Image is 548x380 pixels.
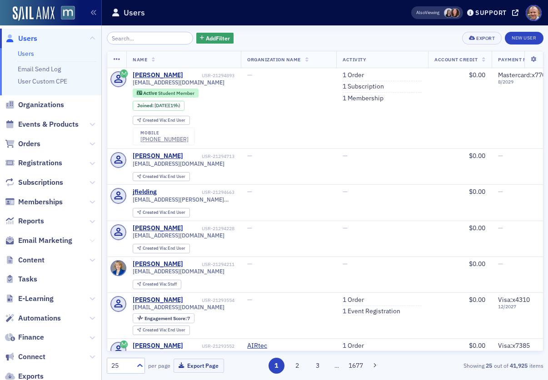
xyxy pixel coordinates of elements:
[140,130,189,136] div: mobile
[247,56,301,63] span: Organization Name
[343,56,366,63] span: Activity
[450,8,460,18] span: Natalie Antonakas
[289,358,305,374] button: 2
[416,10,439,16] span: Viewing
[5,158,62,168] a: Registrations
[476,36,495,41] div: Export
[143,245,168,251] span: Created Via :
[143,118,186,123] div: End User
[133,232,224,239] span: [EMAIL_ADDRESS][DOMAIN_NAME]
[343,260,348,268] span: —
[140,136,189,143] a: [PHONE_NUMBER]
[18,139,40,149] span: Orders
[185,73,235,79] div: USR-21294893
[5,352,45,362] a: Connect
[143,328,186,333] div: End User
[133,152,183,160] div: [PERSON_NAME]
[185,226,235,232] div: USR-21294228
[143,173,168,179] span: Created Via :
[107,32,194,44] input: Search…
[158,90,194,96] span: Student Member
[133,56,147,63] span: Name
[5,332,44,342] a: Finance
[5,294,54,304] a: E-Learning
[343,188,348,196] span: —
[133,196,234,203] span: [EMAIL_ADDRESS][PERSON_NAME][DOMAIN_NAME]
[5,34,37,44] a: Users
[137,90,194,96] a: Active Student Member
[133,79,224,86] span: [EMAIL_ADDRESS][DOMAIN_NAME]
[416,10,425,15] div: Also
[196,33,234,44] button: AddFilter
[526,5,542,21] span: Profile
[18,100,64,110] span: Organizations
[498,152,503,160] span: —
[498,260,503,268] span: —
[247,260,252,268] span: —
[269,358,284,374] button: 1
[55,6,75,21] a: View Homepage
[133,313,194,323] div: Engagement Score: 7
[133,260,183,268] div: [PERSON_NAME]
[469,260,485,268] span: $0.00
[133,326,190,335] div: Created Via: End User
[133,350,224,357] span: [EMAIL_ADDRESS][DOMAIN_NAME]
[498,296,530,304] span: Visa : x4310
[154,102,169,109] span: [DATE]
[18,332,44,342] span: Finance
[469,152,485,160] span: $0.00
[143,174,186,179] div: End User
[185,153,235,159] div: USR-21294713
[18,34,37,44] span: Users
[133,89,199,98] div: Active: Active: Student Member
[462,32,502,44] button: Export
[247,296,252,304] span: —
[133,116,190,125] div: Created Via: End User
[469,296,485,304] span: $0.00
[18,255,45,265] span: Content
[143,282,177,287] div: Staff
[18,274,37,284] span: Tasks
[185,297,235,303] div: USR-21293554
[404,361,543,370] div: Showing out of items
[5,236,72,246] a: Email Marketing
[133,101,184,111] div: Joined: 2025-09-03 00:00:00
[143,281,168,287] span: Created Via :
[143,117,168,123] span: Created Via :
[143,90,158,96] span: Active
[18,216,44,226] span: Reports
[5,274,37,284] a: Tasks
[5,197,63,207] a: Memberships
[5,255,45,265] a: Content
[61,6,75,20] img: SailAMX
[133,172,190,182] div: Created Via: End User
[498,224,503,232] span: —
[143,209,168,215] span: Created Via :
[444,8,453,18] span: Kelly Brown
[133,342,183,350] div: [PERSON_NAME]
[247,152,252,160] span: —
[5,178,63,188] a: Subscriptions
[133,224,183,232] a: [PERSON_NAME]
[124,7,145,18] h1: Users
[18,158,62,168] span: Registrations
[133,296,183,304] div: [PERSON_NAME]
[343,224,348,232] span: —
[343,94,384,103] a: 1 Membership
[434,56,478,63] span: Account Credit
[133,208,190,217] div: Created Via: End User
[469,341,485,350] span: $0.00
[206,34,230,42] span: Add Filter
[343,152,348,160] span: —
[18,352,45,362] span: Connect
[5,216,44,226] a: Reports
[13,6,55,21] img: SailAMX
[5,139,40,149] a: Orders
[247,188,252,196] span: —
[185,262,235,267] div: USR-21294211
[137,103,154,109] span: Joined :
[154,103,180,109] div: (19h)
